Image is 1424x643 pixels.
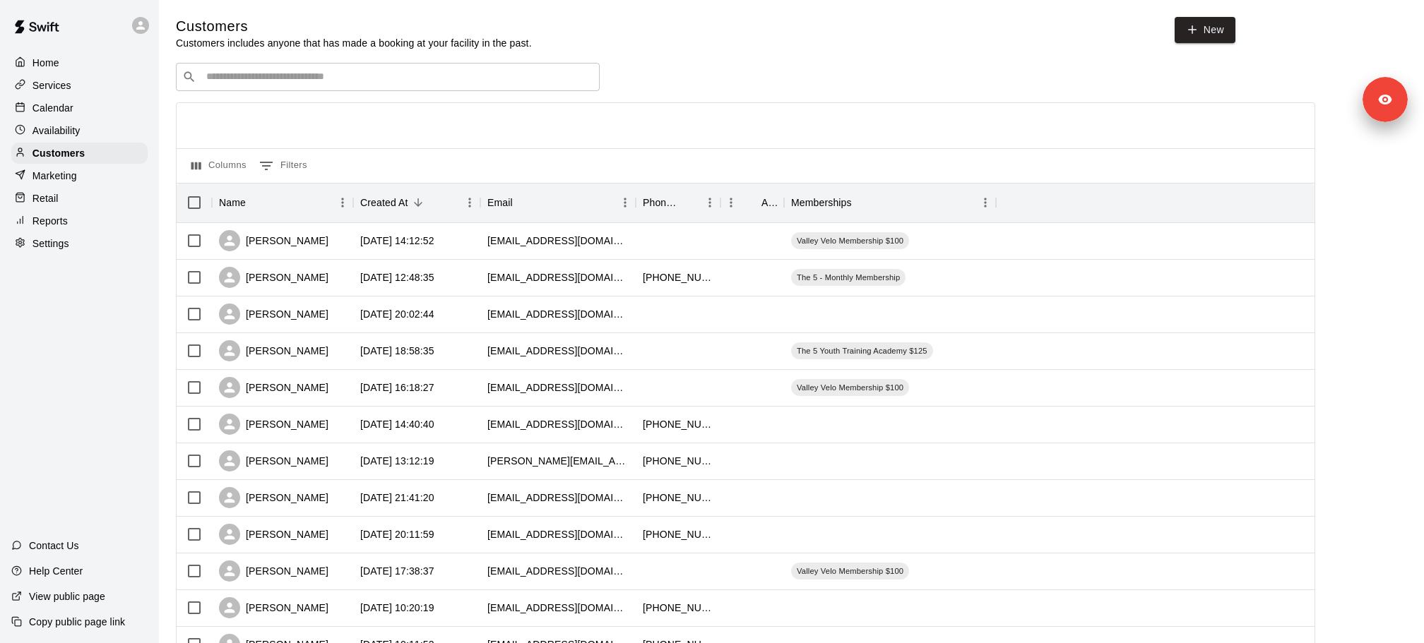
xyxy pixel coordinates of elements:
div: The 5 - Monthly Membership [791,269,906,286]
a: Reports [11,210,148,232]
div: 2025-08-07 13:12:19 [360,454,434,468]
a: Availability [11,120,148,141]
div: Valley Velo Membership $100 [791,232,909,249]
div: rod.lindblomlaw@gmail.com [487,234,629,248]
div: [PERSON_NAME] [219,560,328,582]
p: Customers [32,146,85,160]
div: [PERSON_NAME] [219,487,328,508]
p: Availability [32,124,81,138]
a: Marketing [11,165,148,186]
div: Valley Velo Membership $100 [791,563,909,579]
button: Sort [408,193,428,212]
span: The 5 - Monthly Membership [791,272,906,283]
div: danny.spiwak@gmail.com [487,454,629,468]
div: aidan020202@icloud.com [487,380,629,395]
div: 2025-08-06 10:20:19 [360,601,434,615]
button: Menu [615,192,636,213]
p: Copy public page link [29,615,125,629]
div: Memberships [791,183,852,222]
div: jr.mancilla0501@gmail.com [487,564,629,578]
button: Menu [699,192,720,213]
div: Age [720,183,784,222]
div: +18183553728 [643,454,713,468]
div: karynto@gmail.com [487,307,629,321]
button: Menu [459,192,480,213]
div: Memberships [784,183,996,222]
a: Services [11,75,148,96]
div: Phone Number [643,183,680,222]
div: +13233775433 [643,601,713,615]
div: The 5 Youth Training Academy $125 [791,342,933,359]
a: Settings [11,233,148,254]
p: Home [32,56,59,70]
p: Calendar [32,101,73,115]
p: Contact Us [29,539,79,553]
div: [PERSON_NAME] [219,230,328,251]
div: 2025-08-07 16:18:27 [360,380,434,395]
p: Retail [32,191,59,205]
div: [PERSON_NAME] [219,304,328,325]
button: Menu [975,192,996,213]
button: Show filters [256,155,311,177]
div: Valley Velo Membership $100 [791,379,909,396]
div: seanpon@gmail.com [487,344,629,358]
div: [PERSON_NAME] [219,267,328,288]
div: Name [219,183,246,222]
div: [PERSON_NAME] [219,450,328,471]
div: laurenhbruns@gmail.com [487,601,629,615]
span: Valley Velo Membership $100 [791,382,909,393]
div: 2025-08-09 12:48:35 [360,270,434,284]
a: Calendar [11,97,148,119]
div: 2025-08-09 14:12:52 [360,234,434,248]
p: Reports [32,214,68,228]
div: [PERSON_NAME] [219,340,328,361]
div: [PERSON_NAME] [219,597,328,618]
button: Menu [720,192,742,213]
p: View public page [29,589,105,603]
div: 2025-08-06 21:41:20 [360,491,434,505]
div: erinlec2@gmail.com [487,417,629,431]
div: +18186180618 [643,417,713,431]
div: Phone Number [636,183,720,222]
button: Select columns [188,155,250,177]
div: [PERSON_NAME] [219,524,328,545]
div: 2025-08-07 14:40:40 [360,417,434,431]
div: tbaldinger@gmail.com [487,527,629,541]
div: 2025-08-07 18:58:35 [360,344,434,358]
div: 2025-08-07 20:02:44 [360,307,434,321]
div: 2025-08-06 20:11:59 [360,527,434,541]
a: Home [11,52,148,73]
button: Menu [332,192,353,213]
a: Customers [11,143,148,164]
div: Created At [353,183,480,222]
div: Created At [360,183,408,222]
p: Help Center [29,564,83,578]
p: Settings [32,236,69,251]
div: Name [212,183,353,222]
button: Sort [680,193,699,212]
button: Sort [513,193,533,212]
div: Email [480,183,636,222]
div: Email [487,183,513,222]
h5: Customers [176,17,532,36]
p: Customers includes anyone that has made a booking at your facility in the past. [176,36,532,50]
span: The 5 Youth Training Academy $125 [791,345,933,356]
a: Retail [11,188,148,209]
a: New [1175,17,1235,43]
div: Search customers by name or email [176,63,600,91]
button: Sort [742,193,761,212]
div: Age [761,183,777,222]
div: 2025-08-06 17:38:37 [360,564,434,578]
div: sportslaman@gmail.com [487,270,629,284]
p: Marketing [32,169,77,183]
div: +13109052352 [643,527,713,541]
